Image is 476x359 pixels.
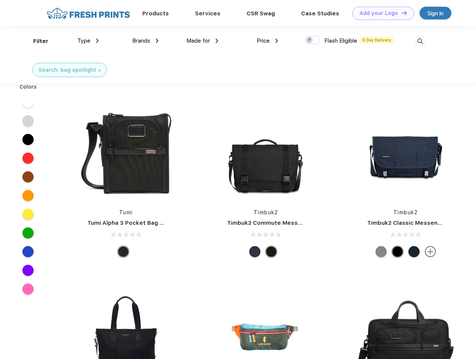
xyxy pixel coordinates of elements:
a: Products [142,10,169,17]
img: dropdown.png [96,39,99,43]
img: func=resize&h=266 [356,102,455,201]
a: Timbuk2 Commute Messenger Bag [227,220,327,226]
img: dropdown.png [156,39,158,43]
a: Tumi Alpha 3 Pocket Bag Small [87,220,175,226]
img: dropdown.png [216,39,218,43]
img: func=resize&h=266 [216,102,315,201]
img: DT [402,11,407,15]
img: func=resize&h=266 [76,102,176,201]
a: Timbuk2 Classic Messenger Bag [367,220,460,226]
span: Price [257,37,270,44]
div: Sign in [427,9,443,18]
img: more.svg [425,246,436,257]
img: filter_cancel.svg [98,69,101,72]
img: desktop_search.svg [414,35,426,47]
div: Add your Logo [359,10,398,16]
div: Eco Black [392,246,403,257]
a: Timbuk2 [393,209,418,215]
span: 5 Day Delivery [360,37,393,43]
div: Eco Monsoon [408,246,420,257]
span: Made for [186,37,210,44]
div: Eco Black [266,246,277,257]
div: Colors [14,83,43,91]
a: Sign in [420,7,451,19]
span: Brands [132,37,150,44]
div: Search: bag spotlight [38,66,96,74]
div: Eco Gunmetal [375,246,387,257]
a: Timbuk2 [254,209,278,215]
div: Black [118,246,129,257]
img: fo%20logo%202.webp [44,7,132,20]
a: Tumi [119,209,133,215]
div: Eco Nautical [249,246,260,257]
span: Type [77,37,90,44]
img: dropdown.png [275,39,278,43]
span: Flash Eligible [324,37,357,44]
div: Filter [33,37,49,46]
